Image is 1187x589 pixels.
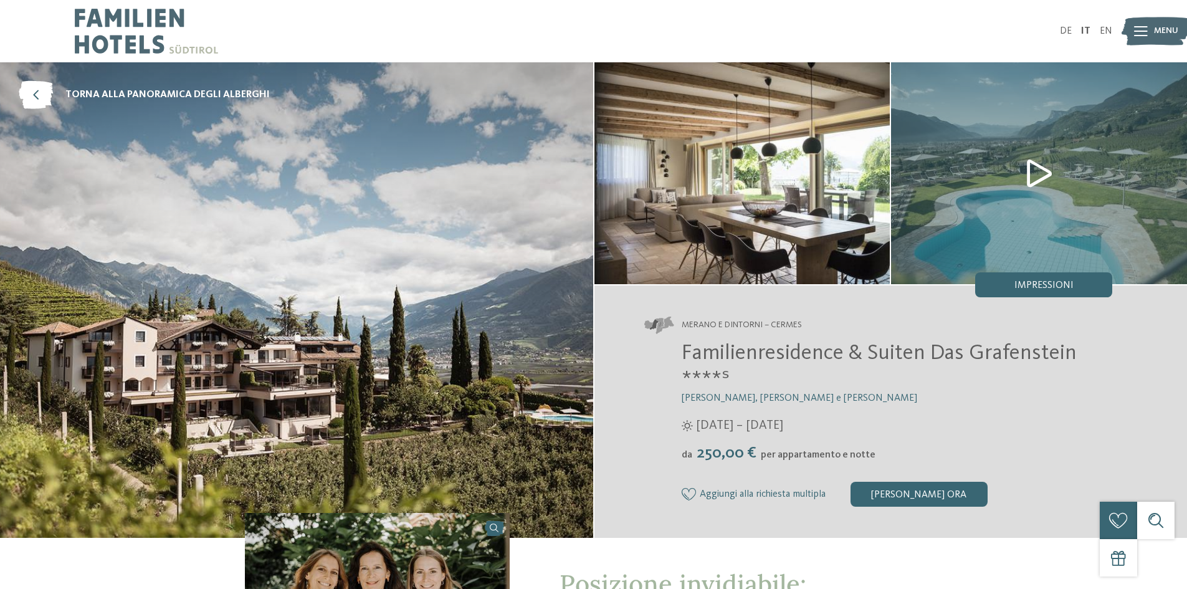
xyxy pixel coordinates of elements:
span: da [682,450,692,460]
span: Menu [1154,25,1178,37]
span: Familienresidence & Suiten Das Grafenstein ****ˢ [682,342,1077,390]
span: Impressioni [1014,280,1074,290]
span: [PERSON_NAME], [PERSON_NAME] e [PERSON_NAME] [682,393,917,403]
i: Orari d'apertura estate [682,420,693,431]
a: DE [1060,26,1072,36]
span: per appartamento e notte [761,450,875,460]
span: [DATE] – [DATE] [696,417,783,434]
span: Aggiungi alla richiesta multipla [700,489,826,500]
img: Il nostro family hotel a Merano e dintorni è perfetto per trascorrere giorni felici [594,62,890,284]
img: Il nostro family hotel a Merano e dintorni è perfetto per trascorrere giorni felici [891,62,1187,284]
div: [PERSON_NAME] ora [851,482,988,507]
span: 250,00 € [694,445,760,461]
a: EN [1100,26,1112,36]
span: torna alla panoramica degli alberghi [65,88,270,102]
span: Merano e dintorni – Cermes [682,319,802,332]
a: torna alla panoramica degli alberghi [19,81,270,109]
a: IT [1081,26,1090,36]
